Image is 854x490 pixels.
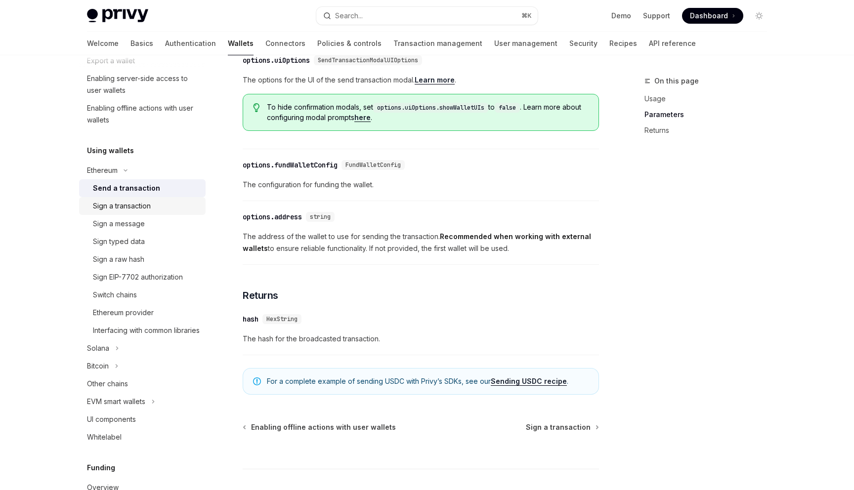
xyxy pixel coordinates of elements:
[494,32,557,55] a: User management
[243,179,599,191] span: The configuration for funding the wallet.
[93,253,144,265] div: Sign a raw hash
[266,315,298,323] span: HexString
[495,103,520,113] code: false
[526,422,598,432] a: Sign a transaction
[79,179,206,197] a: Send a transaction
[79,233,206,250] a: Sign typed data
[251,422,396,432] span: Enabling offline actions with user wallets
[654,75,699,87] span: On this page
[354,113,371,122] a: here
[93,200,151,212] div: Sign a transaction
[609,32,637,55] a: Recipes
[265,32,305,55] a: Connectors
[87,360,109,372] div: Bitcoin
[79,428,206,446] a: Whitelabel
[243,314,258,324] div: hash
[318,56,418,64] span: SendTransactionModalUIOptions
[87,431,122,443] div: Whitelabel
[79,70,206,99] a: Enabling server-side access to user wallets
[93,182,160,194] div: Send a transaction
[611,11,631,21] a: Demo
[491,377,567,386] a: Sending USDC recipe
[243,55,310,65] div: options.uiOptions
[243,212,302,222] div: options.address
[130,32,153,55] a: Basics
[644,107,775,122] a: Parameters
[526,422,591,432] span: Sign a transaction
[373,103,488,113] code: options.uiOptions.showWalletUIs
[335,10,363,22] div: Search...
[569,32,598,55] a: Security
[79,393,206,410] button: EVM smart wallets
[415,76,455,84] a: Learn more
[87,462,115,474] h5: Funding
[87,9,148,23] img: light logo
[93,236,145,247] div: Sign typed data
[79,286,206,304] a: Switch chains
[87,413,136,425] div: UI components
[690,11,728,21] span: Dashboard
[93,289,137,301] div: Switch chains
[87,102,200,126] div: Enabling offline actions with user wallets
[79,250,206,268] a: Sign a raw hash
[165,32,216,55] a: Authentication
[93,307,154,319] div: Ethereum provider
[228,32,254,55] a: Wallets
[79,99,206,129] a: Enabling offline actions with user wallets
[79,357,206,375] button: Bitcoin
[649,32,696,55] a: API reference
[267,102,589,122] span: To hide confirmation modals, set to . Learn more about configuring modal prompts .
[87,32,119,55] a: Welcome
[267,376,589,386] span: For a complete example of sending USDC with Privy’s SDKs, see our .
[93,271,183,283] div: Sign EIP-7702 authorization
[682,8,743,24] a: Dashboard
[243,231,599,254] span: The address of the wallet to use for sending the transaction. to ensure reliable functionality. I...
[79,339,206,357] button: Solana
[93,325,200,336] div: Interfacing with common libraries
[521,12,532,20] span: ⌘ K
[644,122,775,138] a: Returns
[244,422,396,432] a: Enabling offline actions with user wallets
[643,11,670,21] a: Support
[316,7,538,25] button: Search...⌘K
[243,160,338,170] div: options.fundWalletConfig
[79,197,206,215] a: Sign a transaction
[253,377,261,385] svg: Note
[79,304,206,322] a: Ethereum provider
[93,218,145,230] div: Sign a message
[87,164,118,176] div: Ethereum
[87,73,200,96] div: Enabling server-side access to user wallets
[79,268,206,286] a: Sign EIP-7702 authorization
[79,410,206,428] a: UI components
[317,32,382,55] a: Policies & controls
[243,74,599,86] span: The options for the UI of the send transaction modal. .
[644,91,775,107] a: Usage
[87,145,134,157] h5: Using wallets
[310,213,331,221] span: string
[345,161,401,169] span: FundWalletConfig
[393,32,482,55] a: Transaction management
[87,396,145,408] div: EVM smart wallets
[79,215,206,233] a: Sign a message
[87,378,128,390] div: Other chains
[79,322,206,339] a: Interfacing with common libraries
[79,162,206,179] button: Ethereum
[87,342,109,354] div: Solana
[243,288,278,302] span: Returns
[243,333,599,345] span: The hash for the broadcasted transaction.
[253,103,260,112] svg: Tip
[751,8,767,24] button: Toggle dark mode
[79,375,206,393] a: Other chains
